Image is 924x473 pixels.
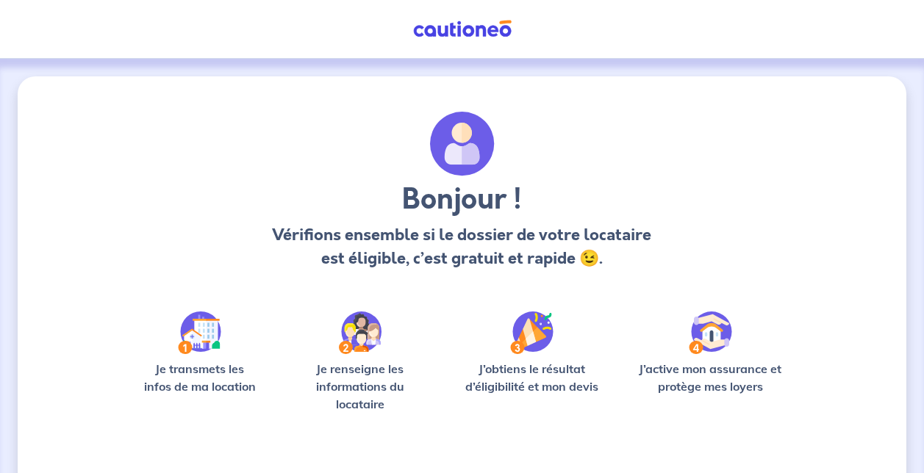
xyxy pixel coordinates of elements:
[287,360,432,413] p: Je renseigne les informations du locataire
[271,182,653,217] h3: Bonjour !
[339,311,382,354] img: /static/c0a346edaed446bb123850d2d04ad552/Step-2.svg
[271,223,653,270] p: Vérifions ensemble si le dossier de votre locataire est éligible, c’est gratuit et rapide 😉.
[178,311,221,354] img: /static/90a569abe86eec82015bcaae536bd8e6/Step-1.svg
[456,360,608,395] p: J’obtiens le résultat d’éligibilité et mon devis
[135,360,264,395] p: Je transmets les infos de ma location
[631,360,789,395] p: J’active mon assurance et protège mes loyers
[510,311,554,354] img: /static/f3e743aab9439237c3e2196e4328bba9/Step-3.svg
[430,112,495,176] img: archivate
[407,20,517,38] img: Cautioneo
[689,311,732,354] img: /static/bfff1cf634d835d9112899e6a3df1a5d/Step-4.svg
